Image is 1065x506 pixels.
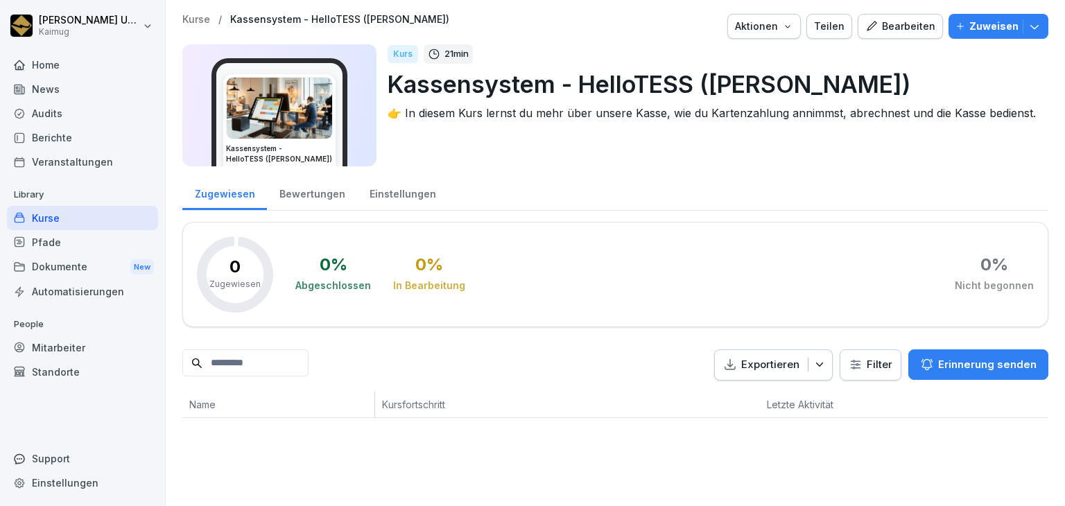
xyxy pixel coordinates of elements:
[727,14,801,39] button: Aktionen
[7,254,158,280] a: DokumenteNew
[7,335,158,360] a: Mitarbeiter
[7,230,158,254] a: Pfade
[7,471,158,495] a: Einstellungen
[865,19,935,34] div: Bearbeiten
[218,14,222,26] p: /
[415,256,443,273] div: 0 %
[7,279,158,304] a: Automatisierungen
[357,175,448,210] a: Einstellungen
[7,150,158,174] a: Veranstaltungen
[7,360,158,384] a: Standorte
[7,77,158,101] a: News
[388,105,1037,121] p: 👉 In diesem Kurs lernst du mehr über unsere Kasse, wie du Kartenzahlung annimmst, abrechnest und ...
[39,15,140,26] p: [PERSON_NAME] Ungewitter
[955,279,1034,293] div: Nicht begonnen
[969,19,1019,34] p: Zuweisen
[189,397,367,412] p: Name
[382,397,609,412] p: Kursfortschritt
[938,357,1037,372] p: Erinnerung senden
[7,313,158,335] p: People
[182,14,210,26] a: Kurse
[7,254,158,280] div: Dokumente
[7,184,158,206] p: Library
[814,19,845,34] div: Teilen
[767,397,873,412] p: Letzte Aktivität
[226,143,333,164] h3: Kassensystem - HelloTESS ([PERSON_NAME])
[7,53,158,77] a: Home
[295,279,371,293] div: Abgeschlossen
[840,350,901,380] button: Filter
[741,357,799,373] p: Exportieren
[7,206,158,230] a: Kurse
[7,101,158,125] a: Audits
[230,259,241,275] p: 0
[320,256,347,273] div: 0 %
[182,175,267,210] a: Zugewiesen
[209,278,261,290] p: Zugewiesen
[908,349,1048,380] button: Erinnerung senden
[849,358,892,372] div: Filter
[444,47,469,61] p: 21 min
[39,27,140,37] p: Kaimug
[393,279,465,293] div: In Bearbeitung
[130,259,154,275] div: New
[7,125,158,150] a: Berichte
[714,349,833,381] button: Exportieren
[806,14,852,39] button: Teilen
[735,19,793,34] div: Aktionen
[980,256,1008,273] div: 0 %
[227,78,332,139] img: k4tsflh0pn5eas51klv85bn1.png
[949,14,1048,39] button: Zuweisen
[267,175,357,210] a: Bewertungen
[388,67,1037,102] p: Kassensystem - HelloTESS ([PERSON_NAME])
[230,14,449,26] a: Kassensystem - HelloTESS ([PERSON_NAME])
[7,446,158,471] div: Support
[388,45,418,63] div: Kurs
[858,14,943,39] button: Bearbeiten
